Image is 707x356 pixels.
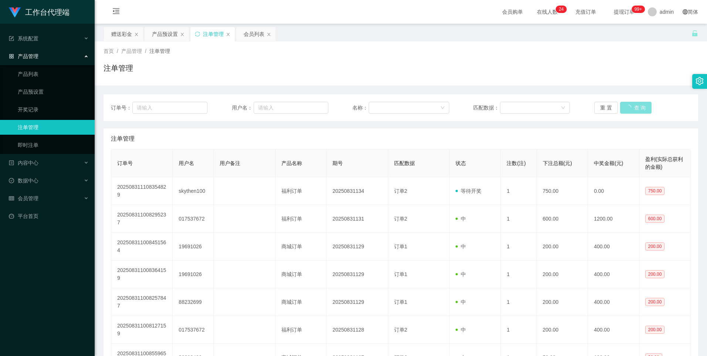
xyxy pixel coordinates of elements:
[173,288,214,316] td: 88232699
[275,233,327,261] td: 商城订单
[543,160,572,166] span: 下注总额(元)
[332,160,343,166] span: 期号
[537,177,588,205] td: 750.00
[696,77,704,85] i: 图标: setting
[588,233,639,261] td: 400.00
[173,205,214,233] td: 017537672
[501,288,537,316] td: 1
[594,160,623,166] span: 中奖金额(元)
[111,205,173,233] td: 202508311008295237
[117,160,133,166] span: 订单号
[645,326,665,334] span: 200.00
[281,160,302,166] span: 产品名称
[507,160,525,166] span: 注数(注)
[104,0,129,24] i: 图标: menu-fold
[683,9,688,14] i: 图标: global
[111,261,173,288] td: 202508311008364159
[220,160,240,166] span: 用户备注
[533,9,561,14] span: 在线人数
[18,102,89,117] a: 开奖记录
[537,316,588,344] td: 200.00
[440,105,445,111] i: 图标: down
[588,205,639,233] td: 1200.00
[645,156,683,170] span: 盈利(实际总获利的金额)
[9,160,14,165] i: 图标: profile
[18,120,89,135] a: 注单管理
[203,27,224,41] div: 注单管理
[134,32,139,37] i: 图标: close
[594,102,618,114] button: 重 置
[456,160,466,166] span: 状态
[111,233,173,261] td: 202508311008451564
[173,177,214,205] td: skythen100
[117,48,118,54] span: /
[173,261,214,288] td: 19691026
[327,205,388,233] td: 20250831131
[275,288,327,316] td: 商城订单
[18,84,89,99] a: 产品预设置
[394,244,407,249] span: 订单1
[561,105,565,111] i: 图标: down
[104,48,114,54] span: 首页
[473,104,500,112] span: 匹配数据：
[111,177,173,205] td: 202508311108354829
[25,0,70,24] h1: 工作台代理端
[111,316,173,344] td: 202508311008127159
[572,9,600,14] span: 充值订单
[537,205,588,233] td: 600.00
[537,233,588,261] td: 200.00
[588,261,639,288] td: 400.00
[111,288,173,316] td: 202508311008257847
[104,63,133,74] h1: 注单管理
[9,53,38,59] span: 产品管理
[275,261,327,288] td: 商城订单
[456,244,466,249] span: 中
[195,31,200,37] i: 图标: sync
[18,67,89,81] a: 产品列表
[456,216,466,222] span: 中
[561,6,564,13] p: 4
[18,138,89,152] a: 即时注单
[537,261,588,288] td: 200.00
[244,27,264,41] div: 会员列表
[121,48,142,54] span: 产品管理
[537,288,588,316] td: 200.00
[327,233,388,261] td: 20250831129
[394,160,415,166] span: 匹配数据
[645,298,665,306] span: 200.00
[275,177,327,205] td: 福利订单
[559,6,561,13] p: 2
[501,205,537,233] td: 1
[645,270,665,278] span: 200.00
[588,316,639,344] td: 400.00
[501,233,537,261] td: 1
[254,102,328,114] input: 请输入
[327,288,388,316] td: 20250831129
[9,7,21,18] img: logo.9652507e.png
[456,327,466,333] span: 中
[394,216,407,222] span: 订单2
[9,178,38,184] span: 数据中心
[275,205,327,233] td: 福利订单
[327,316,388,344] td: 20250831128
[645,187,665,195] span: 750.00
[610,9,638,14] span: 提现订单
[327,261,388,288] td: 20250831129
[9,36,38,41] span: 系统配置
[645,215,665,223] span: 600.00
[132,102,207,114] input: 请输入
[9,209,89,224] a: 图标: dashboard平台首页
[588,177,639,205] td: 0.00
[327,177,388,205] td: 20250831134
[267,32,271,37] i: 图标: close
[394,271,407,277] span: 订单1
[173,316,214,344] td: 017537672
[456,188,481,194] span: 等待开奖
[645,242,665,251] span: 200.00
[394,188,407,194] span: 订单2
[588,288,639,316] td: 400.00
[394,327,407,333] span: 订单2
[152,27,178,41] div: 产品预设置
[145,48,146,54] span: /
[9,195,38,201] span: 会员管理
